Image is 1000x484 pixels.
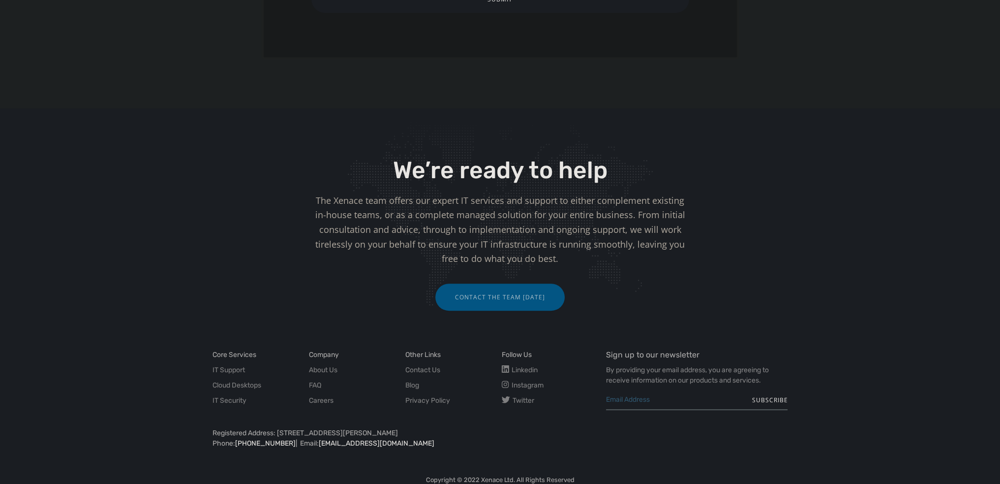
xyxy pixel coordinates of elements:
[502,395,534,406] a: Twitter
[405,380,419,390] a: Blog
[511,381,543,389] span: Instagram
[212,380,261,390] a: Cloud Desktops
[752,390,788,410] input: SUBSCRIBE
[311,158,690,184] h3: We’re ready to help
[405,365,440,375] a: Contact Us
[309,350,339,360] a: Company
[512,396,534,405] span: Twitter
[606,390,788,410] input: Email Address
[212,365,245,375] a: IT Support
[212,350,256,360] a: Core Services
[309,395,333,406] a: Careers
[319,439,434,448] a: [EMAIL_ADDRESS][DOMAIN_NAME]
[511,366,537,374] span: Linkedin
[311,194,690,267] div: The Xenace team offers our expert IT services and support to either complement existing in-house ...
[405,350,441,360] a: Other Links
[502,350,532,360] a: Follow Us
[606,365,788,386] p: By providing your email address, you are agreeing to receive information on our products and serv...
[309,365,337,375] a: About Us
[212,428,591,449] p: Registered Address: [STREET_ADDRESS][PERSON_NAME] Phone: | Email:
[606,350,788,360] p: Sign up to our newsletter
[405,395,450,406] a: Privacy Policy
[235,439,296,448] a: [PHONE_NUMBER]
[309,380,321,390] a: FAQ
[435,284,565,311] a: Contact the team [DATE]
[212,395,246,406] a: IT Security
[502,380,543,390] a: Instagram
[502,365,537,375] a: Linkedin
